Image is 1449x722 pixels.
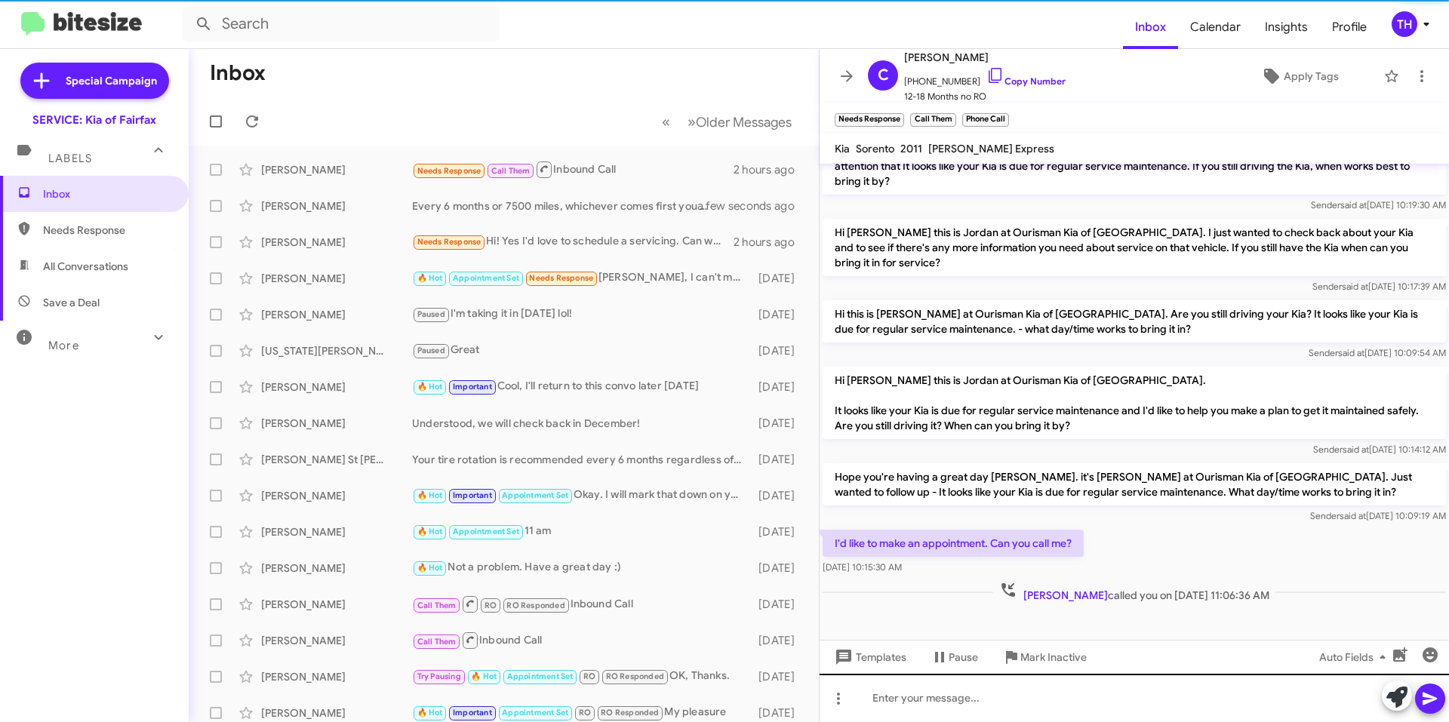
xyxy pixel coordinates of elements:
[32,112,156,128] div: SERVICE: Kia of Fairfax
[261,307,412,322] div: [PERSON_NAME]
[734,162,807,177] div: 2 hours ago
[412,269,751,287] div: [PERSON_NAME], I can't make it [DATE]. Have work. My apologies.
[962,113,1009,127] small: Phone Call
[678,106,801,137] button: Next
[417,563,443,573] span: 🔥 Hot
[183,6,500,42] input: Search
[417,382,443,392] span: 🔥 Hot
[986,75,1066,87] a: Copy Number
[823,137,1446,195] p: Hi [PERSON_NAME] this is Jordan at Ourisman Kia of [GEOGRAPHIC_DATA]. Just wanted to follow up to...
[823,561,902,573] span: [DATE] 10:15:30 AM
[751,379,807,395] div: [DATE]
[823,219,1446,276] p: Hi [PERSON_NAME] this is Jordan at Ourisman Kia of [GEOGRAPHIC_DATA]. I just wanted to check back...
[412,416,751,431] div: Understood, we will check back in December!
[1319,644,1392,671] span: Auto Fields
[990,644,1099,671] button: Mark Inactive
[453,273,519,283] span: Appointment Set
[1392,11,1417,37] div: TH
[412,342,751,359] div: Great
[904,66,1066,89] span: [PHONE_NUMBER]
[417,237,481,247] span: Needs Response
[261,235,412,250] div: [PERSON_NAME]
[1023,588,1108,602] span: [PERSON_NAME]
[453,708,492,717] span: Important
[412,594,751,613] div: Inbound Call
[412,631,751,650] div: Inbound Call
[417,637,457,647] span: Call Them
[261,633,412,648] div: [PERSON_NAME]
[261,379,412,395] div: [PERSON_NAME]
[751,597,807,612] div: [DATE]
[412,668,751,685] div: OK, Thanks.
[1222,63,1377,90] button: Apply Tags
[412,559,751,576] div: Not a problem. Have a great day :)
[210,61,266,85] h1: Inbox
[507,671,574,681] span: Appointment Set
[453,382,492,392] span: Important
[751,488,807,503] div: [DATE]
[453,490,492,500] span: Important
[261,271,412,286] div: [PERSON_NAME]
[471,671,497,681] span: 🔥 Hot
[43,259,128,274] span: All Conversations
[601,708,659,717] span: RO Responded
[1343,444,1369,455] span: said at
[1307,644,1404,671] button: Auto Fields
[751,416,807,431] div: [DATE]
[506,601,565,610] span: RO Responded
[485,601,497,610] span: RO
[417,346,445,355] span: Paused
[878,63,889,88] span: C
[453,527,519,536] span: Appointment Set
[261,705,412,720] div: [PERSON_NAME]
[1340,199,1367,210] span: said at
[579,708,591,717] span: RO
[751,452,807,467] div: [DATE]
[417,527,443,536] span: 🔥 Hot
[412,523,751,540] div: 11 am
[823,300,1446,343] p: Hi this is [PERSON_NAME] at Ourisman Kia of [GEOGRAPHIC_DATA]. Are you still driving your Kia? It...
[1311,199,1446,210] span: Sender [DATE] 10:19:30 AM
[751,307,807,322] div: [DATE]
[412,704,751,721] div: My pleasure
[417,490,443,500] span: 🔥 Hot
[856,142,894,155] span: Sorento
[48,339,79,352] span: More
[751,705,807,720] div: [DATE]
[261,198,412,214] div: [PERSON_NAME]
[1178,5,1253,49] a: Calendar
[261,597,412,612] div: [PERSON_NAME]
[1379,11,1432,37] button: TH
[412,378,751,395] div: Cool, I'll return to this convo later [DATE]
[1020,644,1087,671] span: Mark Inactive
[835,113,904,127] small: Needs Response
[261,343,412,358] div: [US_STATE][PERSON_NAME]
[751,669,807,684] div: [DATE]
[261,416,412,431] div: [PERSON_NAME]
[502,708,568,717] span: Appointment Set
[696,114,792,131] span: Older Messages
[417,309,445,319] span: Paused
[716,198,807,214] div: a few seconds ago
[918,644,990,671] button: Pause
[417,671,461,681] span: Try Pausing
[529,273,593,283] span: Needs Response
[66,73,157,88] span: Special Campaign
[417,166,481,176] span: Needs Response
[1253,5,1320,49] a: Insights
[751,633,807,648] div: [DATE]
[491,166,531,176] span: Call Them
[751,343,807,358] div: [DATE]
[835,142,850,155] span: Kia
[823,367,1446,439] p: Hi [PERSON_NAME] this is Jordan at Ourisman Kia of [GEOGRAPHIC_DATA]. It looks like your Kia is d...
[1338,347,1364,358] span: said at
[904,48,1066,66] span: [PERSON_NAME]
[412,487,751,504] div: Okay. I will mark that down on your account. Thank you.
[1312,281,1446,292] span: Sender [DATE] 10:17:39 AM
[654,106,801,137] nav: Page navigation example
[1123,5,1178,49] a: Inbox
[412,233,734,250] div: Hi! Yes I'd love to schedule a servicing. Can we do [DATE]?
